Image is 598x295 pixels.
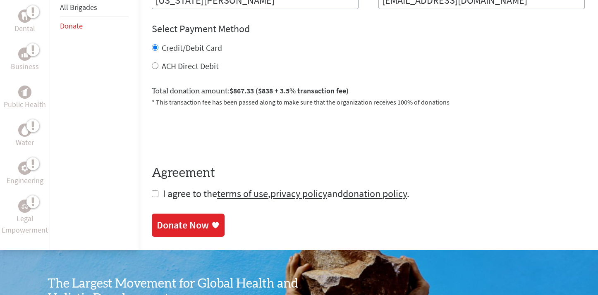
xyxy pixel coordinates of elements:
img: Legal Empowerment [22,204,28,209]
p: Dental [14,23,35,34]
span: I agree to the , and . [163,187,409,200]
div: Business [18,48,31,61]
p: Engineering [7,175,43,186]
a: privacy policy [270,187,327,200]
div: Engineering [18,162,31,175]
p: Business [11,61,39,72]
span: $867.33 ($838 + 3.5% transaction fee) [230,86,349,95]
h4: Select Payment Method [152,22,585,36]
label: Credit/Debit Card [162,43,222,53]
div: Donate Now [157,219,209,232]
a: DentalDental [14,10,35,34]
a: WaterWater [16,124,34,148]
img: Dental [22,12,28,20]
a: EngineeringEngineering [7,162,43,186]
p: Water [16,137,34,148]
a: donation policy [343,187,407,200]
div: Legal Empowerment [18,200,31,213]
a: Donate Now [152,214,225,237]
label: Total donation amount: [152,85,349,97]
div: Water [18,124,31,137]
iframe: reCAPTCHA [152,117,277,149]
div: Dental [18,10,31,23]
img: Public Health [22,88,28,96]
a: Public HealthPublic Health [4,86,46,110]
img: Business [22,51,28,57]
a: Donate [60,21,83,31]
a: All Brigades [60,2,97,12]
img: Engineering [22,165,28,171]
li: Donate [60,17,129,35]
p: Public Health [4,99,46,110]
a: Legal EmpowermentLegal Empowerment [2,200,48,236]
div: Public Health [18,86,31,99]
a: BusinessBusiness [11,48,39,72]
label: ACH Direct Debit [162,61,219,71]
h4: Agreement [152,166,585,181]
img: Water [22,126,28,135]
p: Legal Empowerment [2,213,48,236]
p: * This transaction fee has been passed along to make sure that the organization receives 100% of ... [152,97,585,107]
a: terms of use [217,187,268,200]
